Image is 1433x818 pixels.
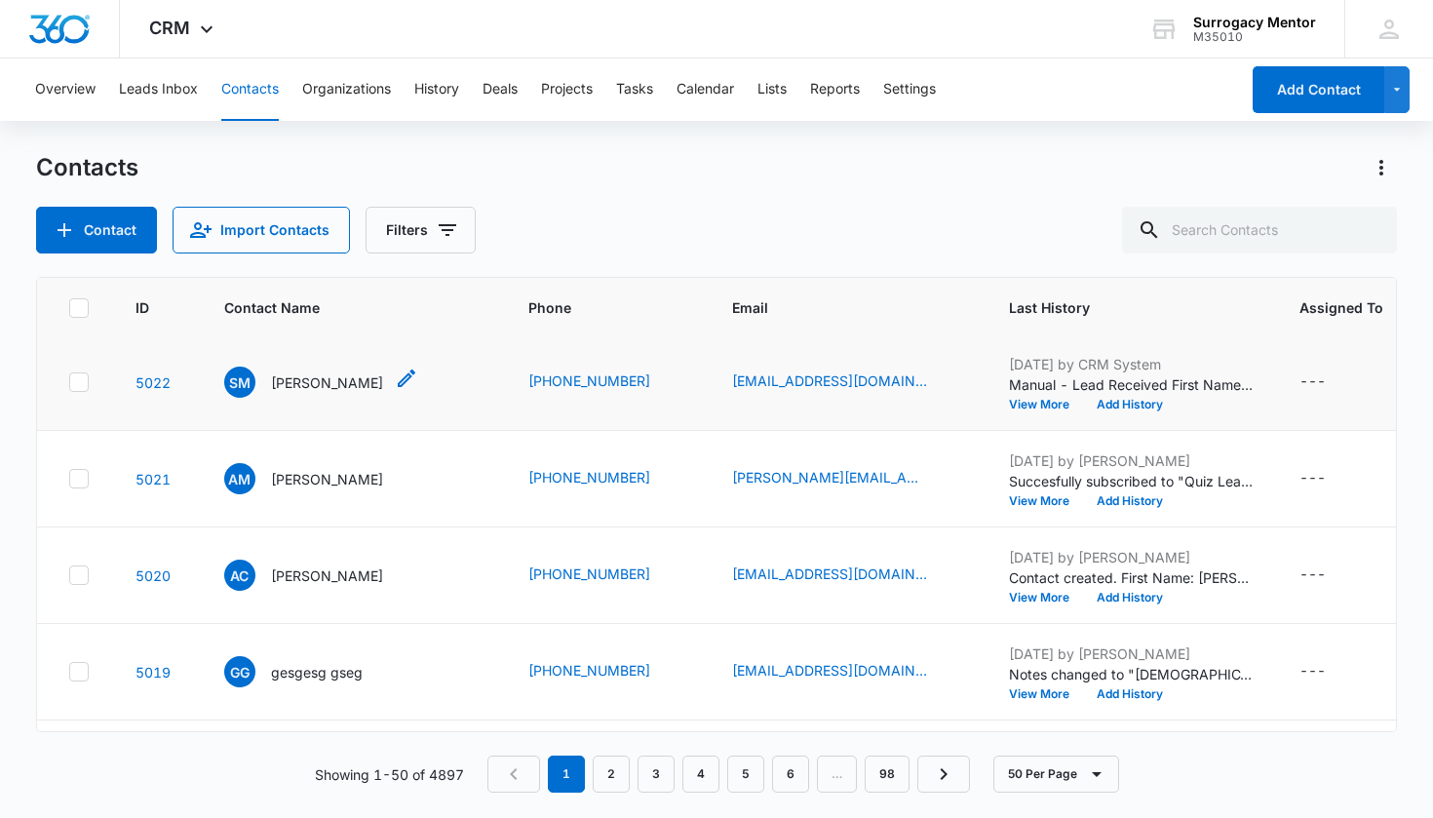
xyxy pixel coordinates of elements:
p: gesgesg gseg [271,662,363,682]
a: Page 6 [772,756,809,793]
a: Page 3 [638,756,675,793]
div: Email - aleisha.massey@yahoo.com - Select to Edit Field [732,467,962,490]
p: Manual - Lead Received First Name: Shastan Last Name: [PERSON_NAME] Phone: [PHONE_NUMBER] Email: ... [1009,374,1253,395]
a: [EMAIL_ADDRESS][DOMAIN_NAME] [732,660,927,681]
button: Add Contact [1253,66,1384,113]
div: --- [1299,564,1326,587]
a: [PHONE_NUMBER] [528,660,650,681]
span: Email [732,297,934,318]
button: Add History [1083,592,1177,604]
p: [DATE] by [PERSON_NAME] [1009,643,1253,664]
button: Tasks [616,58,653,121]
p: [DATE] by CRM System [1009,354,1253,374]
span: AC [224,560,255,591]
button: Filters [366,207,476,253]
span: ID [136,297,149,318]
button: Lists [757,58,787,121]
div: Contact Name - Shastan Mann - Select to Edit Field [224,367,418,398]
button: Projects [541,58,593,121]
div: Assigned To - - Select to Edit Field [1299,467,1361,490]
a: Navigate to contact details page for Aleisha Massey [136,471,171,487]
a: [PHONE_NUMBER] [528,564,650,584]
button: View More [1009,592,1083,604]
a: [PHONE_NUMBER] [528,467,650,487]
div: Phone - (915) 603-2206 - Select to Edit Field [528,564,685,587]
p: Showing 1-50 of 4897 [315,764,464,785]
div: Email - aliciacarter0317@gmail.com - Select to Edit Field [732,564,962,587]
span: gg [224,656,255,687]
button: Actions [1366,152,1397,183]
p: [PERSON_NAME] [271,372,383,393]
p: [PERSON_NAME] [271,565,383,586]
a: Navigate to contact details page for Alicia Carter [136,567,171,584]
a: Navigate to contact details page for gesgesg gseg [136,664,171,681]
a: [EMAIL_ADDRESS][DOMAIN_NAME] [732,564,927,584]
p: Notes changed to "[DEMOGRAPHIC_DATA], under age, no term" [1009,664,1253,684]
button: Contacts [221,58,279,121]
span: CRM [149,18,190,38]
div: account id [1193,30,1316,44]
span: Phone [528,297,657,318]
span: Last History [1009,297,1224,318]
input: Search Contacts [1122,207,1397,253]
div: Email - shastanmann7@gmail.com - Select to Edit Field [732,370,962,394]
div: --- [1299,370,1326,394]
a: Navigate to contact details page for Shastan Mann [136,374,171,391]
button: Add History [1083,399,1177,410]
span: SM [224,367,255,398]
a: Page 2 [593,756,630,793]
div: --- [1299,467,1326,490]
button: Overview [35,58,96,121]
button: 50 Per Page [993,756,1119,793]
button: Add History [1083,688,1177,700]
a: [PERSON_NAME][EMAIL_ADDRESS][PERSON_NAME][DOMAIN_NAME] [732,467,927,487]
p: [PERSON_NAME] [271,469,383,489]
a: Page 98 [865,756,910,793]
div: Email - anntonykps@gmail.com - Select to Edit Field [732,660,962,683]
span: AM [224,463,255,494]
p: Succesfully subscribed to "Quiz Lead Yes (On going)". [1009,471,1253,491]
button: History [414,58,459,121]
div: Contact Name - Aleisha Massey - Select to Edit Field [224,463,418,494]
h1: Contacts [36,153,138,182]
button: Leads Inbox [119,58,198,121]
button: Deals [483,58,518,121]
button: Organizations [302,58,391,121]
span: Assigned To [1299,297,1383,318]
div: Assigned To - - Select to Edit Field [1299,370,1361,394]
a: Page 4 [682,756,719,793]
button: Settings [883,58,936,121]
div: Contact Name - gesgesg gseg - Select to Edit Field [224,656,398,687]
div: Phone - +1 (202) 812-1783 - Select to Edit Field [528,370,685,394]
a: [EMAIL_ADDRESS][DOMAIN_NAME] [732,370,927,391]
button: View More [1009,399,1083,410]
button: Add Contact [36,207,157,253]
button: Reports [810,58,860,121]
div: Contact Name - Alicia Carter - Select to Edit Field [224,560,418,591]
a: Page 5 [727,756,764,793]
button: Import Contacts [173,207,350,253]
div: Assigned To - - Select to Edit Field [1299,660,1361,683]
div: --- [1299,660,1326,683]
button: View More [1009,495,1083,507]
button: Calendar [677,58,734,121]
nav: Pagination [487,756,970,793]
button: Add History [1083,495,1177,507]
div: account name [1193,15,1316,30]
div: Phone - +1 (480) 353-5355 - Select to Edit Field [528,660,685,683]
p: Contact created. First Name: [PERSON_NAME] Last Name: [PERSON_NAME] Phone: [PHONE_NUMBER] Email: ... [1009,567,1253,588]
div: Assigned To - - Select to Edit Field [1299,564,1361,587]
button: View More [1009,688,1083,700]
em: 1 [548,756,585,793]
a: Next Page [917,756,970,793]
p: [DATE] by [PERSON_NAME] [1009,547,1253,567]
div: Phone - +1 (602) 315-7926 - Select to Edit Field [528,467,685,490]
span: Contact Name [224,297,453,318]
a: [PHONE_NUMBER] [528,370,650,391]
p: [DATE] by [PERSON_NAME] [1009,450,1253,471]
